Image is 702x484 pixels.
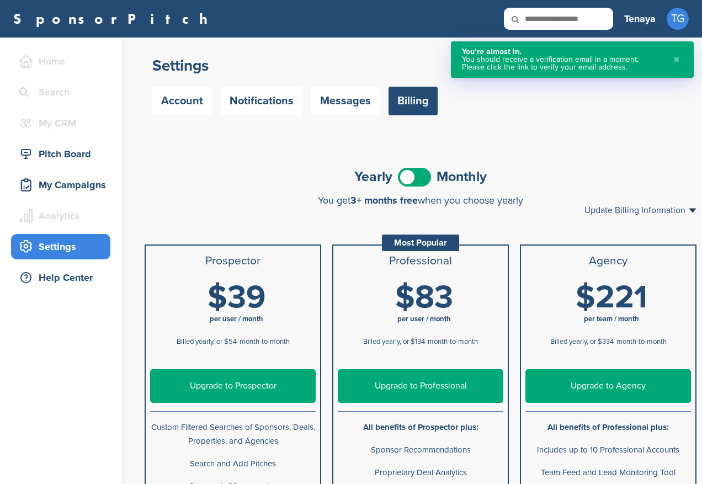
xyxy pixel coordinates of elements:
div: Search [17,82,110,102]
b: All benefits of Prospector plus: [363,422,478,432]
a: Settings [11,234,110,259]
div: Home [17,51,110,71]
a: My CRM [11,110,110,136]
span: Yearly [354,170,392,184]
a: My Campaigns [11,172,110,198]
p: Proprietary Deal Analytics [338,466,503,480]
p: Team Feed and Lead Monitoring Tool [525,466,691,480]
span: per user / month [210,315,263,323]
div: Most Popular [382,235,459,251]
div: Pitch Board [17,144,110,164]
span: Monthly [437,170,487,184]
a: Help Center [11,265,110,290]
a: Search [11,79,110,105]
span: $39 [208,278,265,317]
a: Tenaya [624,7,656,31]
a: Analytics [11,203,110,228]
b: All benefits of Professional plus: [547,422,669,432]
span: per user / month [397,315,451,323]
span: Billed yearly, or $334 [550,337,614,346]
p: Search and Add Pitches [150,457,316,471]
h3: Professional [338,254,503,268]
p: Includes up to 10 Professional Accounts [525,443,691,457]
a: Home [11,49,110,74]
div: Settings [17,237,110,257]
div: You’re almost in. [462,48,662,56]
p: Custom Filtered Searches of Sponsors, Deals, Properties, and Agencies [150,421,316,448]
h3: Prospector [150,254,316,268]
a: Account [152,87,212,115]
span: per team / month [584,315,639,323]
span: $221 [576,278,647,317]
span: $83 [395,278,453,317]
span: month-to-month [240,337,290,346]
div: You get when you choose yearly [145,195,696,206]
span: month-to-month [428,337,478,346]
span: 3+ months free [350,194,418,206]
div: My Campaigns [17,175,110,195]
a: Messages [311,87,380,115]
a: SponsorPitch [13,12,215,26]
div: You should receive a verification email in a moment. Please click the link to verify your email a... [462,56,662,71]
a: Pitch Board [11,141,110,167]
button: Close [671,48,683,71]
div: Help Center [17,268,110,288]
a: Billing [389,87,438,115]
h2: Settings [152,56,689,76]
p: Sponsor Recommendations [338,443,503,457]
span: TG [667,8,689,30]
a: Update Billing Information [584,206,696,215]
div: Analytics [17,206,110,226]
a: Upgrade to Prospector [150,369,316,403]
a: Upgrade to Professional [338,369,503,403]
span: month-to-month [616,337,667,346]
h3: Tenaya [624,11,656,26]
a: Notifications [221,87,302,115]
h3: Agency [525,254,691,268]
div: My CRM [17,113,110,133]
a: Upgrade to Agency [525,369,691,403]
span: Billed yearly, or $54 [177,337,237,346]
span: Billed yearly, or $134 [363,337,425,346]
